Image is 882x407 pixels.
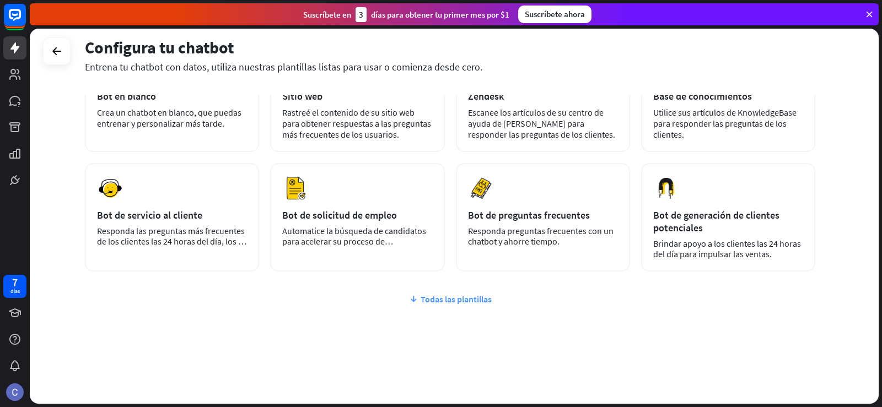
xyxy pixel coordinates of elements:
[468,90,504,102] font: Zendesk
[97,90,156,102] font: Bot en blanco
[85,61,482,73] font: Entrena tu chatbot con datos, utiliza nuestras plantillas listas para usar o comienza desde cero.
[359,9,363,20] font: 3
[421,294,492,305] font: Todas las plantillas
[97,209,202,221] font: Bot de servicio al cliente
[97,107,241,129] font: Crea un chatbot en blanco, que puedas entrenar y personalizar más tarde.
[10,287,20,295] font: días
[97,225,246,257] font: Responda las preguntas más frecuentes de los clientes las 24 horas del día, los 7 días de la semana.
[282,90,322,102] font: Sitio web
[653,209,779,234] font: Bot de generación de clientes potenciales
[525,9,585,19] font: Suscríbete ahora
[282,225,426,257] font: Automatice la búsqueda de candidatos para acelerar su proceso de contratación.
[653,90,752,102] font: Base de conocimientos
[653,107,797,140] font: Utilice sus artículos de KnowledgeBase para responder las preguntas de los clientes.
[12,275,18,289] font: 7
[9,4,42,37] button: Abrir el widget de chat LiveChat
[303,9,351,20] font: Suscríbete en
[653,238,801,259] font: Brindar apoyo a los clientes las 24 horas del día para impulsar las ventas.
[468,209,590,221] font: Bot de preguntas frecuentes
[282,107,431,140] font: Rastreé el contenido de su sitio web para obtener respuestas a las preguntas más frecuentes de lo...
[282,209,397,221] font: Bot de solicitud de empleo
[371,9,509,20] font: días para obtener tu primer mes por $1
[468,225,614,247] font: Responda preguntas frecuentes con un chatbot y ahorre tiempo.
[85,37,234,58] font: Configura tu chatbot
[3,275,26,298] a: 7 días
[468,107,615,140] font: Escanee los artículos de su centro de ayuda de [PERSON_NAME] para responder las preguntas de los ...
